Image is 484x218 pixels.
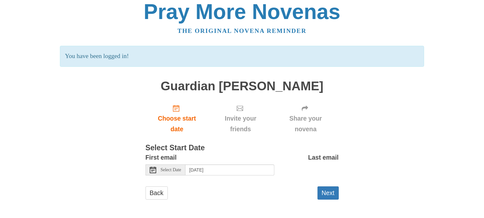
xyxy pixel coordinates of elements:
[146,144,339,152] h3: Select Start Date
[146,186,168,200] a: Back
[146,99,209,138] a: Choose start date
[152,113,202,134] span: Choose start date
[60,46,424,67] p: You have been logged in!
[146,152,177,163] label: First email
[146,79,339,93] h1: Guardian [PERSON_NAME]
[318,186,339,200] button: Next
[308,152,339,163] label: Last email
[177,27,307,34] a: The original novena reminder
[279,113,332,134] span: Share your novena
[161,168,181,172] span: Select Date
[215,113,266,134] span: Invite your friends
[208,99,272,138] div: Click "Next" to confirm your start date first.
[273,99,339,138] div: Click "Next" to confirm your start date first.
